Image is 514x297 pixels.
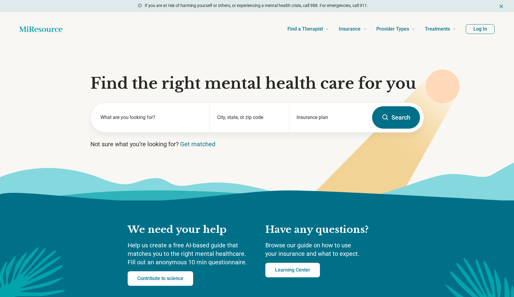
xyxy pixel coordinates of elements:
span: Treatments [425,25,450,33]
a: Home page [19,23,62,35]
h2: Have any questions? [265,223,387,236]
a: Treatments [425,17,456,41]
p: If you are at risk of harming yourself or others, or experiencing a mental health crisis, call 98... [145,2,368,9]
button: Dismiss [498,2,504,10]
span: Insurance [339,25,361,33]
p: Help us create a free AI-based guide that matches you to the right mental healthcare. Fill out an... [128,241,253,266]
p: Not sure what you’re looking for? [90,140,424,148]
button: Log In [466,24,495,34]
a: Contribute to science [128,271,193,286]
h2: We need your help [128,223,253,236]
a: Provider Types [376,17,415,41]
a: Learning Center [265,263,320,277]
span: Find a Therapist [287,25,323,33]
label: What are you looking for? [100,114,203,121]
span: Provider Types [376,25,409,33]
a: Insurance [339,17,367,41]
button: Search [372,106,420,129]
h1: Find the right mental health care for you [90,74,424,93]
p: Browse our guide on how to use your insurance and what to expect. [265,241,387,258]
a: Get matched [180,140,215,148]
a: Find a Therapist [287,17,329,41]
